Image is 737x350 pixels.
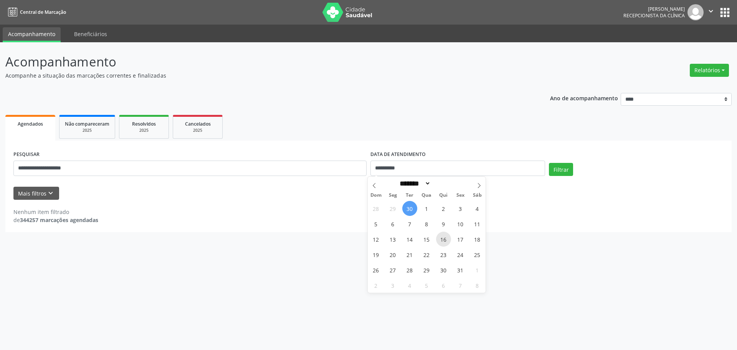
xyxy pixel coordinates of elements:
[385,216,400,231] span: Outubro 6, 2025
[5,71,514,80] p: Acompanhe a situação das marcações correntes e finalizadas
[453,232,468,247] span: Outubro 17, 2025
[549,163,573,176] button: Filtrar
[419,247,434,262] span: Outubro 22, 2025
[65,128,109,133] div: 2025
[368,278,383,293] span: Novembro 2, 2025
[690,64,729,77] button: Relatórios
[453,216,468,231] span: Outubro 10, 2025
[368,216,383,231] span: Outubro 5, 2025
[470,278,485,293] span: Novembro 8, 2025
[436,216,451,231] span: Outubro 9, 2025
[178,128,217,133] div: 2025
[20,216,98,224] strong: 344257 marcações agendadas
[623,6,685,12] div: [PERSON_NAME]
[419,232,434,247] span: Outubro 15, 2025
[384,193,401,198] span: Seg
[46,189,55,197] i: keyboard_arrow_down
[397,179,431,187] select: Month
[402,278,417,293] span: Novembro 4, 2025
[550,93,618,103] p: Ano de acompanhamento
[470,232,485,247] span: Outubro 18, 2025
[185,121,211,127] span: Cancelados
[419,201,434,216] span: Outubro 1, 2025
[470,262,485,277] span: Novembro 1, 2025
[18,121,43,127] span: Agendados
[370,149,426,161] label: DATA DE ATENDIMENTO
[470,247,485,262] span: Outubro 25, 2025
[401,193,418,198] span: Ter
[402,247,417,262] span: Outubro 21, 2025
[687,4,704,20] img: img
[385,262,400,277] span: Outubro 27, 2025
[436,232,451,247] span: Outubro 16, 2025
[385,247,400,262] span: Outubro 20, 2025
[65,121,109,127] span: Não compareceram
[368,201,383,216] span: Setembro 28, 2025
[13,216,98,224] div: de
[69,27,112,41] a: Beneficiários
[20,9,66,15] span: Central de Marcação
[436,262,451,277] span: Outubro 30, 2025
[718,6,732,19] button: apps
[436,247,451,262] span: Outubro 23, 2025
[402,262,417,277] span: Outubro 28, 2025
[418,193,435,198] span: Qua
[419,262,434,277] span: Outubro 29, 2025
[3,27,61,42] a: Acompanhamento
[452,193,469,198] span: Sex
[453,201,468,216] span: Outubro 3, 2025
[368,262,383,277] span: Outubro 26, 2025
[453,278,468,293] span: Novembro 7, 2025
[469,193,486,198] span: Sáb
[368,232,383,247] span: Outubro 12, 2025
[402,201,417,216] span: Setembro 30, 2025
[435,193,452,198] span: Qui
[453,247,468,262] span: Outubro 24, 2025
[470,216,485,231] span: Outubro 11, 2025
[13,149,40,161] label: PESQUISAR
[5,52,514,71] p: Acompanhamento
[385,201,400,216] span: Setembro 29, 2025
[419,216,434,231] span: Outubro 8, 2025
[385,278,400,293] span: Novembro 3, 2025
[125,128,163,133] div: 2025
[623,12,685,19] span: Recepcionista da clínica
[419,278,434,293] span: Novembro 5, 2025
[13,208,98,216] div: Nenhum item filtrado
[5,6,66,18] a: Central de Marcação
[436,201,451,216] span: Outubro 2, 2025
[402,216,417,231] span: Outubro 7, 2025
[470,201,485,216] span: Outubro 4, 2025
[704,4,718,20] button: 
[13,187,59,200] button: Mais filtroskeyboard_arrow_down
[368,247,383,262] span: Outubro 19, 2025
[132,121,156,127] span: Resolvidos
[453,262,468,277] span: Outubro 31, 2025
[707,7,715,15] i: 
[385,232,400,247] span: Outubro 13, 2025
[436,278,451,293] span: Novembro 6, 2025
[368,193,385,198] span: Dom
[431,179,456,187] input: Year
[402,232,417,247] span: Outubro 14, 2025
